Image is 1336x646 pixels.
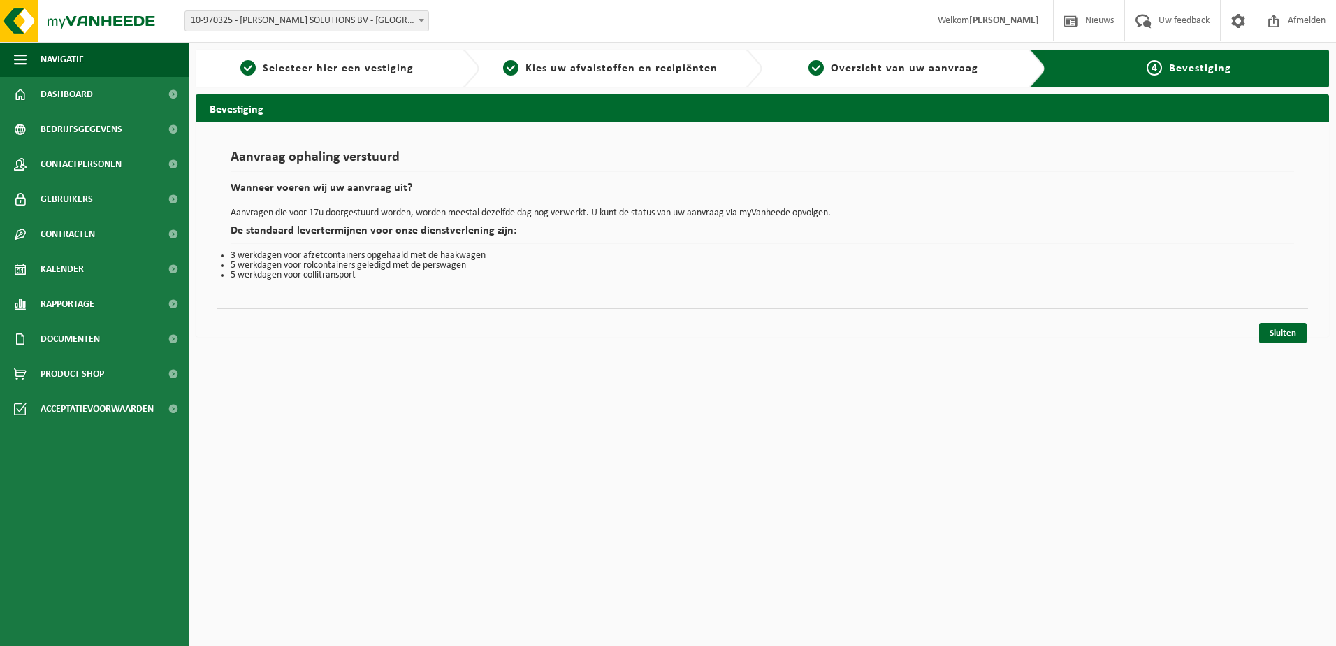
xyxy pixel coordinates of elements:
[769,60,1018,77] a: 3Overzicht van uw aanvraag
[203,60,451,77] a: 1Selecteer hier een vestiging
[41,287,94,322] span: Rapportage
[231,271,1294,280] li: 5 werkdagen voor collitransport
[1259,323,1307,343] a: Sluiten
[185,11,428,31] span: 10-970325 - TENNANT SOLUTIONS BV - MECHELEN
[41,77,93,112] span: Dashboard
[231,251,1294,261] li: 3 werkdagen voor afzetcontainers opgehaald met de haakwagen
[231,225,1294,244] h2: De standaard levertermijnen voor onze dienstverlening zijn:
[1169,63,1231,74] span: Bevestiging
[41,112,122,147] span: Bedrijfsgegevens
[231,150,1294,172] h1: Aanvraag ophaling verstuurd
[41,217,95,252] span: Contracten
[525,63,718,74] span: Kies uw afvalstoffen en recipiënten
[969,15,1039,26] strong: [PERSON_NAME]
[263,63,414,74] span: Selecteer hier een vestiging
[240,60,256,76] span: 1
[831,63,978,74] span: Overzicht van uw aanvraag
[41,392,154,426] span: Acceptatievoorwaarden
[503,60,518,76] span: 2
[41,182,93,217] span: Gebruikers
[1147,60,1162,76] span: 4
[231,261,1294,271] li: 5 werkdagen voor rolcontainers geledigd met de perswagen
[41,147,122,182] span: Contactpersonen
[41,252,84,287] span: Kalender
[486,60,735,77] a: 2Kies uw afvalstoffen en recipiënten
[231,208,1294,218] p: Aanvragen die voor 17u doorgestuurd worden, worden meestal dezelfde dag nog verwerkt. U kunt de s...
[41,322,100,357] span: Documenten
[808,60,824,76] span: 3
[41,42,84,77] span: Navigatie
[184,10,429,31] span: 10-970325 - TENNANT SOLUTIONS BV - MECHELEN
[196,94,1329,122] h2: Bevestiging
[41,357,104,392] span: Product Shop
[231,182,1294,201] h2: Wanneer voeren wij uw aanvraag uit?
